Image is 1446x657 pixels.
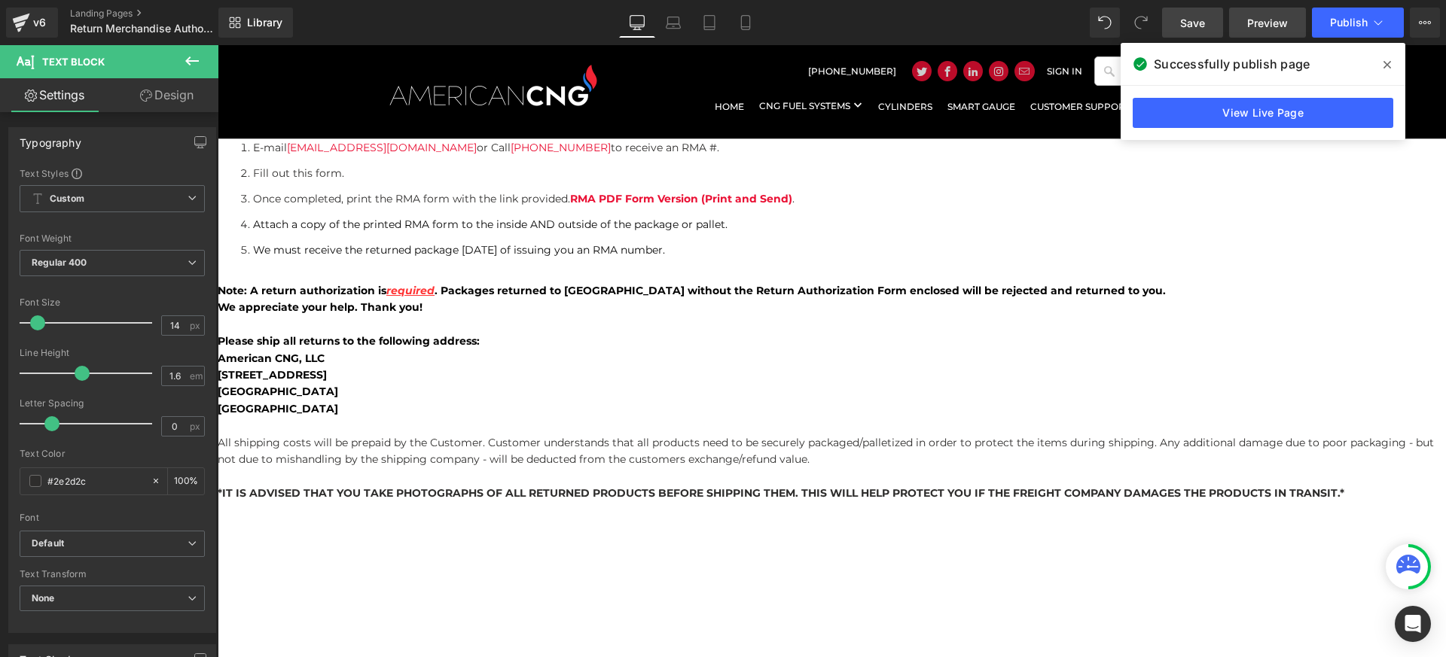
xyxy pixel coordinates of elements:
[797,16,816,36] a: Email American CNG
[1410,8,1440,38] button: More
[660,53,715,78] a: Cylinders
[813,53,913,78] a: Customer Support
[1126,8,1156,38] button: Redo
[20,569,205,579] div: Text Transform
[190,321,203,330] span: px
[23,94,1228,120] li: E-mail or Call to receive an RMA #.
[1154,55,1310,73] span: Successfully publish page
[497,53,526,78] a: Home
[20,128,81,149] div: Typography
[694,16,714,36] a: American CNG on Twitter
[293,96,393,109] a: [PHONE_NUMBER]
[35,172,510,186] span: Attach a copy of the printed RMA form to the inside AND outside of the package or pallet.
[877,11,1059,41] input: Search...
[42,56,105,68] span: Text Block
[20,297,205,308] div: Font Size
[23,120,1228,145] li: Fill out this form.
[20,233,205,244] div: Font Weight
[1090,8,1120,38] button: Undo
[20,449,205,459] div: Text Color
[70,8,243,20] a: Landing Pages
[1021,59,1047,71] span: Cart
[247,16,282,29] span: Library
[170,17,381,63] img: American CNG
[50,193,84,205] b: Custom
[20,348,205,358] div: Line Height
[720,16,740,36] a: American CNG on Facebook
[190,371,203,381] span: em
[218,8,293,38] a: New Library
[112,78,221,112] a: Design
[69,96,259,109] a: [EMAIL_ADDRESS][DOMAIN_NAME]
[20,398,205,409] div: Letter Spacing
[32,592,55,604] b: None
[829,18,865,35] a: Sign in
[1133,98,1393,128] a: View Live Page
[20,167,205,179] div: Text Styles
[1180,15,1205,31] span: Save
[35,198,447,211] span: We must receive the returned package [DATE] of issuing you an RMA number.
[70,23,215,35] span: Return Merchandise Authorization (RMA)
[590,407,592,421] span: .
[23,145,1228,171] li: Once completed, print the RMA form with the link provided. .
[169,239,217,252] span: required
[728,8,764,38] a: Mobile
[1330,17,1368,29] span: Publish
[541,53,645,78] a: CNG Fuel Systems
[32,537,64,550] i: Default
[32,257,87,268] b: Regular 400
[730,53,798,78] a: Smart Gauge
[655,8,691,38] a: Laptop
[990,48,1058,82] a: Cart
[20,513,205,523] div: Font
[30,13,49,32] div: v6
[1312,8,1404,38] button: Publish
[47,473,144,489] input: Color
[168,468,204,494] div: %
[352,147,575,160] a: RMA PDF Form Version (Print and Send)
[771,16,791,36] a: American CNG on Instagram
[590,18,679,35] a: [PHONE_NUMBER]
[619,8,655,38] a: Desktop
[746,16,765,36] a: American CNG on LinkedIn
[1247,15,1288,31] span: Preview
[691,8,728,38] a: Tablet
[217,239,948,252] span: . Packages returned to [GEOGRAPHIC_DATA] without the Return Authorization Form enclosed will be r...
[928,53,975,78] a: About Us
[190,421,203,431] span: px
[1395,606,1431,642] div: Open Intercom Messenger
[1229,8,1306,38] a: Preview
[6,8,58,38] a: v6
